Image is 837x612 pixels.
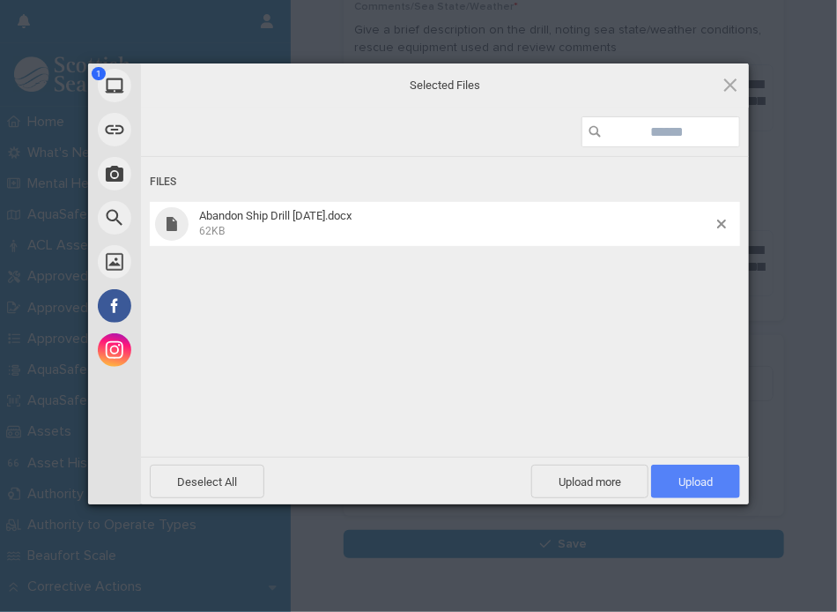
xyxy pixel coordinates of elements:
[531,465,648,498] span: Upload more
[194,209,717,238] span: Abandon Ship Drill 18-09-25.docx
[651,465,740,498] span: Upload
[92,67,106,80] span: 1
[721,75,740,94] span: Click here or hit ESC to close picker
[88,152,300,196] div: Take Photo
[150,465,264,498] span: Deselect All
[88,196,300,240] div: Web Search
[88,108,300,152] div: Link (URL)
[88,240,300,284] div: Unsplash
[88,284,300,328] div: Facebook
[199,209,352,222] span: Abandon Ship Drill [DATE].docx
[150,166,740,198] div: Files
[269,78,621,93] span: Selected Files
[678,475,713,489] span: Upload
[199,225,225,237] span: 62KB
[88,63,300,108] div: My Device
[88,328,300,372] div: Instagram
